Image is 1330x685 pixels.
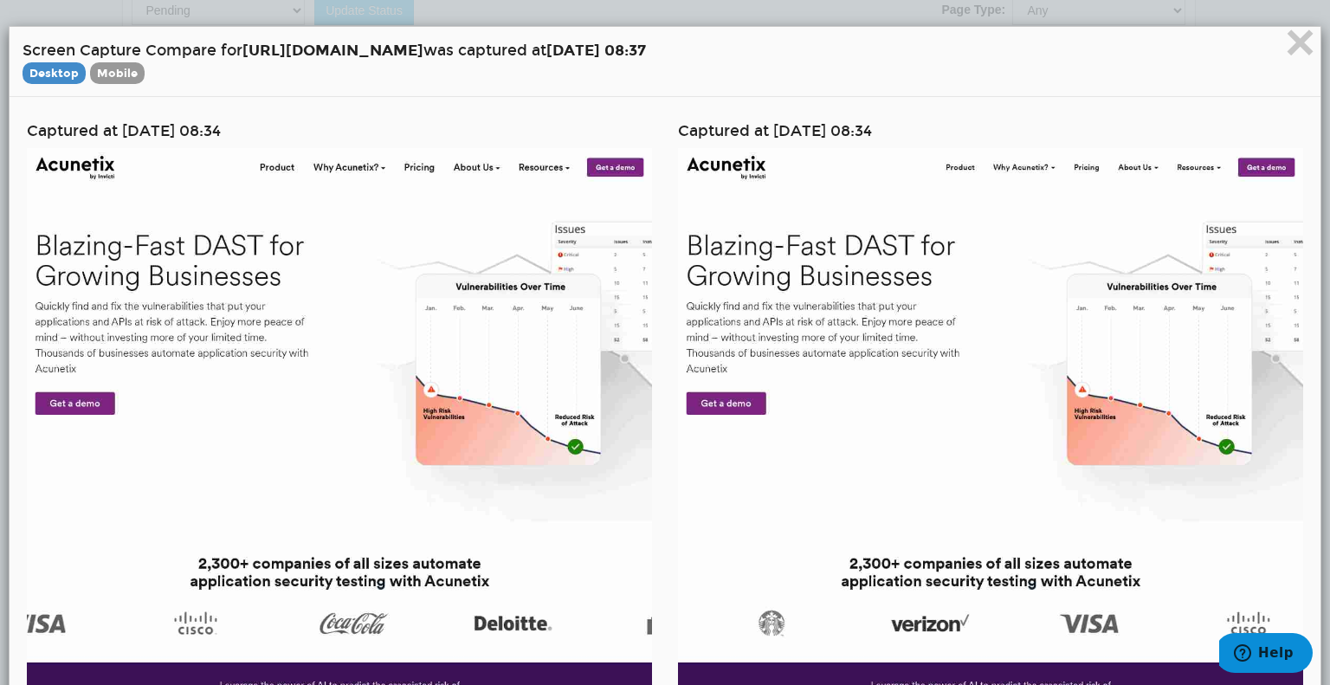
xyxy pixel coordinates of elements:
[678,123,1303,139] h4: Captured at [DATE] 08:34
[90,62,145,84] span: Compare Mobile Screenshots
[23,40,1307,83] h4: Screen Capture Compare for was captured at
[242,41,423,60] span: [URL][DOMAIN_NAME]
[546,41,646,60] strong: [DATE] 08:37
[27,123,652,139] h4: Captured at [DATE] 08:34
[23,62,86,84] span: Compare Desktop Screenshots
[1219,633,1313,676] iframe: Opens a widget where you can find more information
[1285,13,1315,71] span: ×
[1285,28,1315,62] button: Close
